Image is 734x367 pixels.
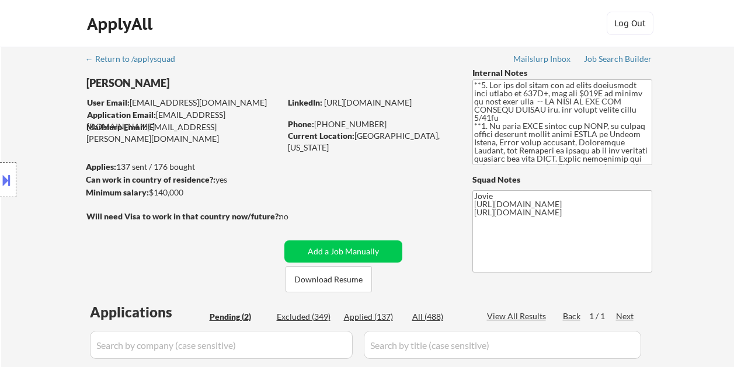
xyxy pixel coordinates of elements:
div: Back [563,310,582,322]
button: Add a Job Manually [284,240,402,263]
div: View All Results [487,310,549,322]
div: Pending (2) [210,311,268,323]
button: Log Out [607,12,653,35]
div: no [279,211,312,222]
a: Job Search Builder [584,54,652,66]
button: Download Resume [286,266,372,292]
div: Applied (137) [344,311,402,323]
div: [PHONE_NUMBER] [288,118,453,130]
div: 1 / 1 [589,310,616,322]
input: Search by company (case sensitive) [90,331,353,359]
div: Internal Notes [472,67,652,79]
div: Applications [90,305,206,319]
div: Excluded (349) [277,311,335,323]
a: ← Return to /applysquad [85,54,186,66]
a: Mailslurp Inbox [513,54,572,66]
div: [GEOGRAPHIC_DATA], [US_STATE] [288,130,453,153]
div: ← Return to /applysquad [85,55,186,63]
div: Next [616,310,635,322]
a: [URL][DOMAIN_NAME] [324,97,412,107]
strong: Phone: [288,119,314,129]
div: ApplyAll [87,14,156,34]
strong: LinkedIn: [288,97,322,107]
input: Search by title (case sensitive) [364,331,641,359]
strong: Current Location: [288,131,354,141]
div: Squad Notes [472,174,652,186]
div: All (488) [412,311,471,323]
div: Mailslurp Inbox [513,55,572,63]
div: Job Search Builder [584,55,652,63]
